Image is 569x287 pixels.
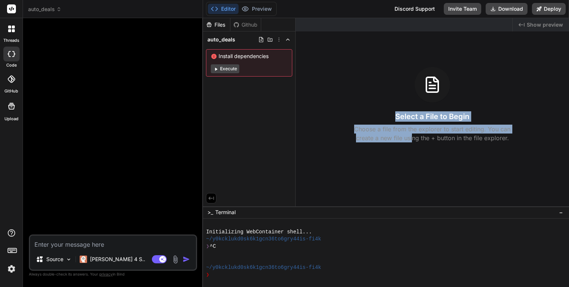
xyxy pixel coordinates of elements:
button: Invite Team [444,3,481,15]
button: Download [486,3,528,15]
p: [PERSON_NAME] 4 S.. [90,256,145,263]
span: ❯ [206,271,210,278]
span: Show preview [527,21,563,28]
span: ❯ [206,243,210,250]
img: Claude 4 Sonnet [80,256,87,263]
span: auto_deals [207,36,235,43]
span: ~/y0kcklukd0sk6k1gcn36to6gry44is-fi4k [206,264,321,271]
button: Deploy [532,3,566,15]
p: Choose a file from the explorer to start editing. You can create a new file using the + button in... [349,125,515,142]
div: Github [230,21,261,28]
label: GitHub [4,88,18,94]
span: >_ [207,209,213,216]
button: Editor [208,4,239,14]
span: − [559,209,563,216]
span: ^C [210,243,216,250]
img: icon [183,256,190,263]
div: Discord Support [390,3,439,15]
img: Pick Models [66,256,72,263]
p: Always double-check its answers. Your in Bind [29,271,197,278]
img: attachment [171,255,180,264]
span: Initializing WebContainer shell... [206,229,312,236]
div: Files [203,21,230,28]
img: settings [5,263,18,275]
h3: Select a File to Begin [395,111,469,122]
button: − [558,206,565,218]
span: Terminal [215,209,236,216]
span: auto_deals [28,6,61,13]
button: Preview [239,4,275,14]
button: Execute [211,64,239,73]
span: privacy [99,272,113,276]
label: threads [3,37,19,44]
label: Upload [4,116,19,122]
span: Install dependencies [211,53,287,60]
span: ~/y0kcklukd0sk6k1gcn36to6gry44is-fi4k [206,236,321,243]
label: code [6,62,17,68]
p: Source [46,256,63,263]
